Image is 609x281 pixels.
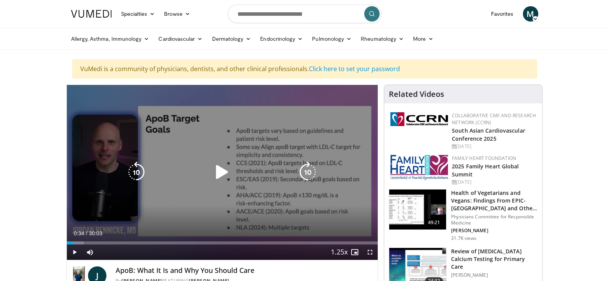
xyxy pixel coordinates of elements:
[523,6,538,22] a: M
[362,244,378,260] button: Fullscreen
[82,244,98,260] button: Mute
[356,31,408,47] a: Rheumatology
[451,214,538,226] p: Physicians Committee for Responsible Medicine
[159,6,195,22] a: Browse
[72,59,537,78] div: VuMedi is a community of physicians, dentists, and other clinical professionals.
[116,266,372,275] h4: ApoB: What It Is and Why You Should Care
[207,31,256,47] a: Dermatology
[452,163,519,178] a: 2025 Family Heart Global Summit
[89,230,102,236] span: 30:03
[67,85,378,260] video-js: Video Player
[116,6,160,22] a: Specialties
[451,272,538,278] p: [PERSON_NAME]
[451,235,476,241] p: 31.7K views
[390,155,448,180] img: 96363db5-6b1b-407f-974b-715268b29f70.jpeg.150x105_q85_autocrop_double_scale_upscale_version-0.2.jpg
[452,127,525,142] a: South Asian Cardiovascular Conference 2025
[425,219,443,226] span: 49:21
[307,31,356,47] a: Pulmonology
[452,179,536,186] div: [DATE]
[154,31,207,47] a: Cardiovascular
[451,189,538,212] h3: Health of Vegetarians and Vegans: Findings From EPIC-[GEOGRAPHIC_DATA] and Othe…
[347,244,362,260] button: Enable picture-in-picture mode
[389,190,446,229] img: 606f2b51-b844-428b-aa21-8c0c72d5a896.150x105_q85_crop-smart_upscale.jpg
[86,230,88,236] span: /
[74,230,84,236] span: 0:34
[228,5,382,23] input: Search topics, interventions
[452,112,536,126] a: Collaborative CME and Research Network (CCRN)
[486,6,518,22] a: Favorites
[309,65,400,73] a: Click here to set your password
[66,31,154,47] a: Allergy, Asthma, Immunology
[67,244,82,260] button: Play
[408,31,438,47] a: More
[256,31,307,47] a: Endocrinology
[67,241,378,244] div: Progress Bar
[452,143,536,150] div: [DATE]
[390,112,448,126] img: a04ee3ba-8487-4636-b0fb-5e8d268f3737.png.150x105_q85_autocrop_double_scale_upscale_version-0.2.png
[451,228,538,234] p: [PERSON_NAME]
[71,10,112,18] img: VuMedi Logo
[451,248,538,271] h3: Review of [MEDICAL_DATA] Calcium Testing for Primary Care
[389,90,444,99] h4: Related Videos
[332,244,347,260] button: Playback Rate
[452,155,516,161] a: Family Heart Foundation
[389,189,538,241] a: 49:21 Health of Vegetarians and Vegans: Findings From EPIC-[GEOGRAPHIC_DATA] and Othe… Physicians...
